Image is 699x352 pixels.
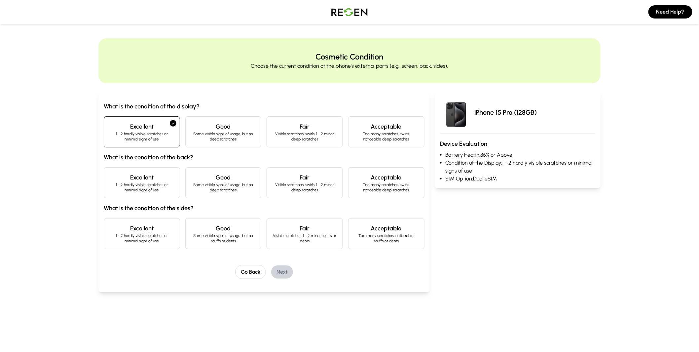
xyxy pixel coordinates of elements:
[326,3,373,21] img: Logo
[109,131,174,142] p: 1 - 2 hardly visible scratches or minimal signs of use
[354,182,419,193] p: Too many scratches, swirls, noticeable deep scratches
[109,122,174,131] h4: Excellent
[235,265,266,279] button: Go Back
[272,182,337,193] p: Visible scratches, swirls, 1 - 2 minor deep scratches
[191,131,256,142] p: Some visible signs of usage, but no deep scratches
[191,182,256,193] p: Some visible signs of usage, but no deep scratches
[191,122,256,131] h4: Good
[354,173,419,182] h4: Acceptable
[104,153,424,162] h3: What is the condition of the back?
[272,131,337,142] p: Visible scratches, swirls, 1 - 2 minor deep scratches
[446,175,595,183] li: SIM Option: Dual eSIM
[354,122,419,131] h4: Acceptable
[272,224,337,233] h4: Fair
[440,139,595,148] h3: Device Evaluation
[109,233,174,244] p: 1 - 2 hardly visible scratches or minimal signs of use
[191,173,256,182] h4: Good
[354,224,419,233] h4: Acceptable
[648,5,692,19] button: Need Help?
[191,233,256,244] p: Some visible signs of usage, but no scuffs or dents
[109,182,174,193] p: 1 - 2 hardly visible scratches or minimal signs of use
[440,97,472,128] img: iPhone 15 Pro
[272,233,337,244] p: Visible scratches, 1 - 2 minor scuffs or dents
[272,173,337,182] h4: Fair
[271,265,293,279] button: Next
[316,52,384,62] h2: Cosmetic Condition
[251,62,448,70] p: Choose the current condition of the phone's external parts (e.g., screen, back, sides).
[109,173,174,182] h4: Excellent
[446,151,595,159] li: Battery Health: 86% or Above
[446,159,595,175] li: Condition of the Display: 1 - 2 hardly visible scratches or minimal signs of use
[109,224,174,233] h4: Excellent
[475,108,537,117] p: iPhone 15 Pro (128GB)
[272,122,337,131] h4: Fair
[354,131,419,142] p: Too many scratches, swirls, noticeable deep scratches
[104,102,424,111] h3: What is the condition of the display?
[104,204,424,213] h3: What is the condition of the sides?
[354,233,419,244] p: Too many scratches, noticeable scuffs or dents
[191,224,256,233] h4: Good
